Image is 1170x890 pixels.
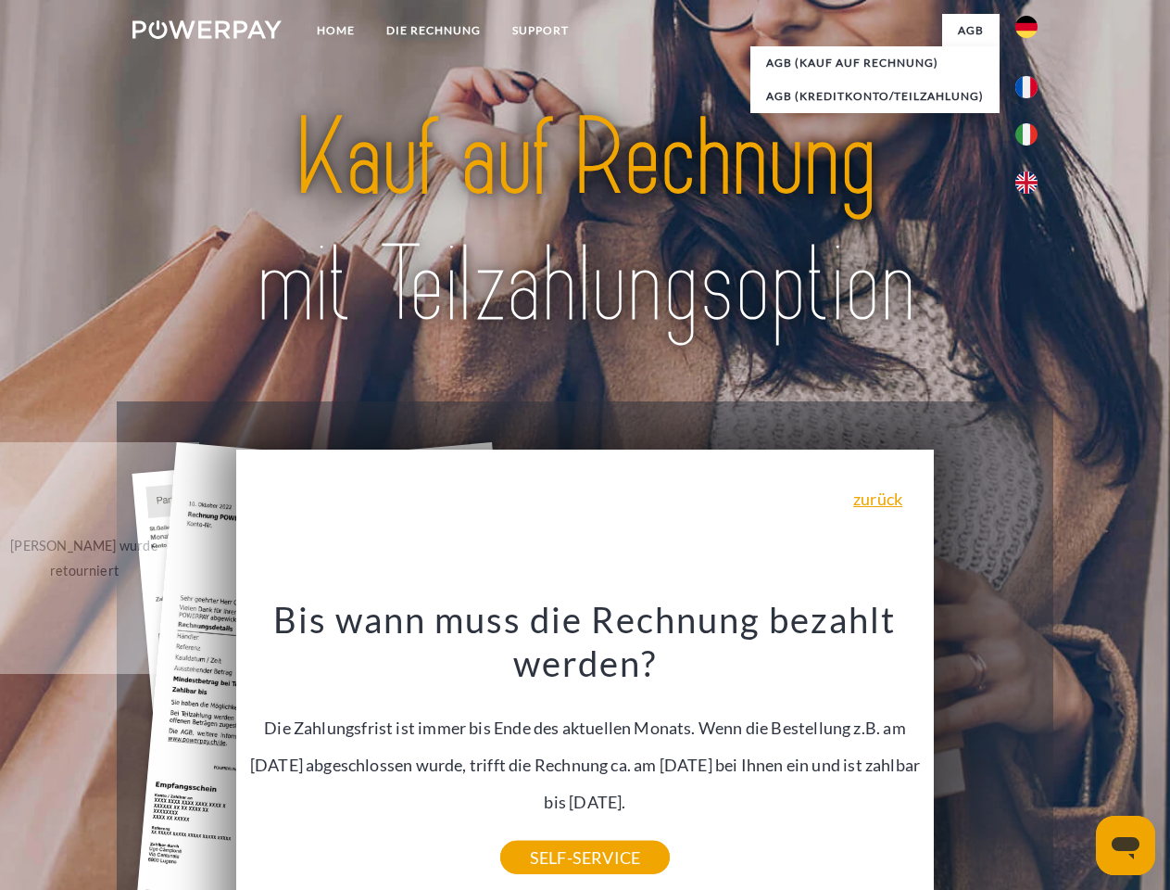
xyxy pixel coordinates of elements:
[750,80,1000,113] a: AGB (Kreditkonto/Teilzahlung)
[301,14,371,47] a: Home
[1015,123,1038,146] img: it
[132,20,282,39] img: logo-powerpay-white.svg
[942,14,1000,47] a: agb
[500,841,670,874] a: SELF-SERVICE
[177,89,993,355] img: title-powerpay_de.svg
[247,597,924,858] div: Die Zahlungsfrist ist immer bis Ende des aktuellen Monats. Wenn die Bestellung z.B. am [DATE] abg...
[247,597,924,686] h3: Bis wann muss die Rechnung bezahlt werden?
[1015,172,1038,194] img: en
[1015,16,1038,38] img: de
[497,14,585,47] a: SUPPORT
[371,14,497,47] a: DIE RECHNUNG
[1015,76,1038,98] img: fr
[750,46,1000,80] a: AGB (Kauf auf Rechnung)
[853,490,902,507] a: zurück
[1096,816,1155,875] iframe: Schaltfläche zum Öffnen des Messaging-Fensters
